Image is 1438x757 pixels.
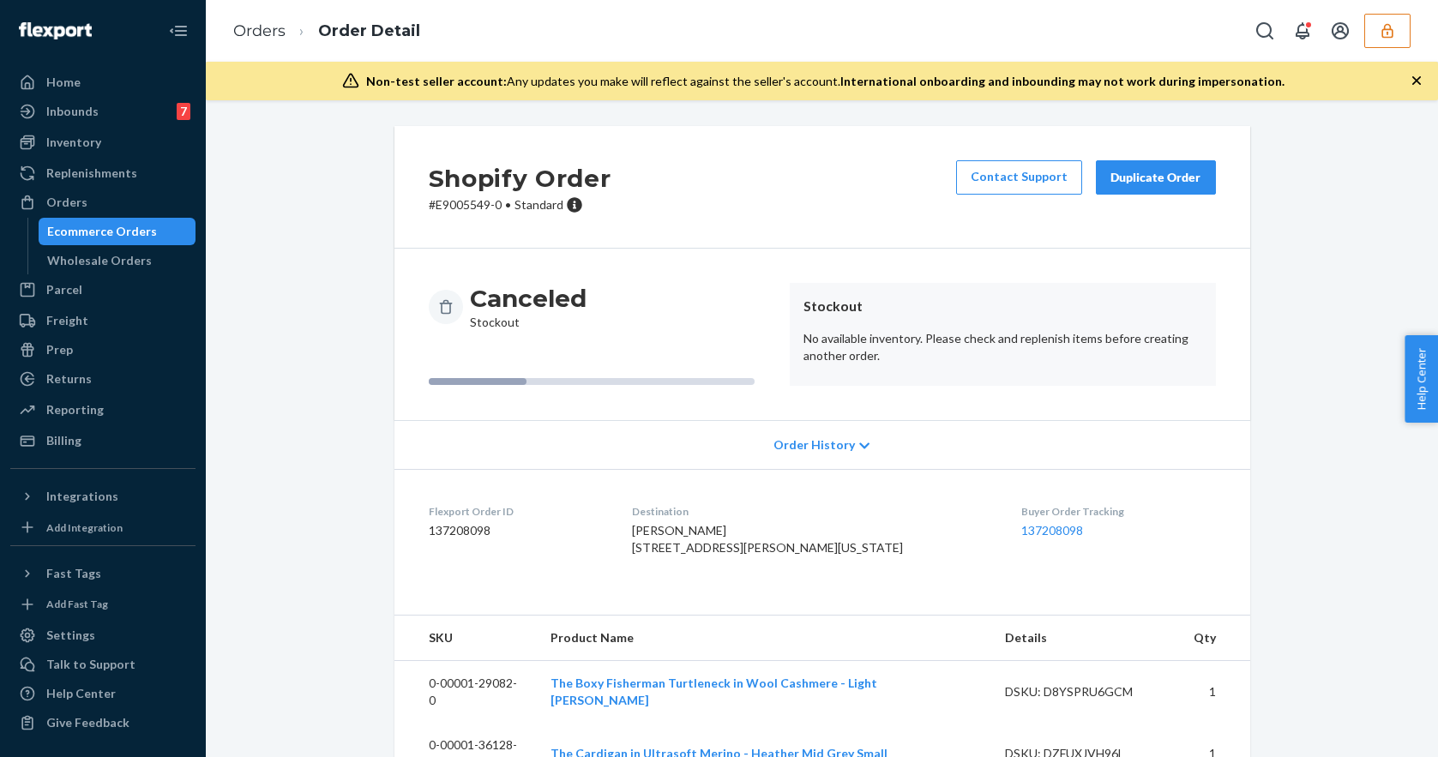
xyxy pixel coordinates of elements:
[19,22,92,39] img: Flexport logo
[177,103,190,120] div: 7
[10,159,196,187] a: Replenishments
[1248,14,1282,48] button: Open Search Box
[803,330,1202,364] p: No available inventory. Please check and replenish items before creating another order.
[46,194,87,211] div: Orders
[46,432,81,449] div: Billing
[1179,616,1249,661] th: Qty
[46,401,104,418] div: Reporting
[429,160,611,196] h2: Shopify Order
[46,565,101,582] div: Fast Tags
[632,504,994,519] dt: Destination
[10,129,196,156] a: Inventory
[10,594,196,616] a: Add Fast Tag
[10,517,196,538] a: Add Integration
[394,616,538,661] th: SKU
[956,160,1082,195] a: Contact Support
[46,627,95,644] div: Settings
[39,247,196,274] a: Wholesale Orders
[1323,14,1357,48] button: Open account menu
[46,488,118,505] div: Integrations
[1327,706,1421,748] iframe: Opens a widget where you can chat to one of our agents
[991,616,1180,661] th: Details
[429,196,611,213] p: # E9005549-0
[429,522,605,539] dd: 137208098
[10,483,196,510] button: Integrations
[1005,683,1166,700] div: DSKU: D8YSPRU6GCM
[318,21,420,40] a: Order Detail
[46,656,135,673] div: Talk to Support
[1021,504,1215,519] dt: Buyer Order Tracking
[10,336,196,363] a: Prep
[1110,169,1201,186] div: Duplicate Order
[46,597,108,611] div: Add Fast Tag
[366,73,1285,90] div: Any updates you make will reflect against the seller's account.
[10,189,196,216] a: Orders
[10,396,196,424] a: Reporting
[10,69,196,96] a: Home
[46,103,99,120] div: Inbounds
[394,661,538,724] td: 0-00001-29082-0
[840,74,1285,88] span: International onboarding and inbounding may not work during impersonation.
[551,676,877,707] a: The Boxy Fisherman Turtleneck in Wool Cashmere - Light [PERSON_NAME]
[505,197,511,212] span: •
[429,504,605,519] dt: Flexport Order ID
[47,252,152,269] div: Wholesale Orders
[10,365,196,393] a: Returns
[514,197,563,212] span: Standard
[470,283,587,331] div: Stockout
[46,134,101,151] div: Inventory
[46,714,129,731] div: Give Feedback
[1096,160,1216,195] button: Duplicate Order
[46,165,137,182] div: Replenishments
[10,622,196,649] a: Settings
[470,283,587,314] h3: Canceled
[1285,14,1320,48] button: Open notifications
[10,680,196,707] a: Help Center
[46,312,88,329] div: Freight
[46,74,81,91] div: Home
[10,651,196,678] button: Talk to Support
[10,276,196,303] a: Parcel
[39,218,196,245] a: Ecommerce Orders
[46,685,116,702] div: Help Center
[47,223,157,240] div: Ecommerce Orders
[10,427,196,454] a: Billing
[46,341,73,358] div: Prep
[10,560,196,587] button: Fast Tags
[10,307,196,334] a: Freight
[10,98,196,125] a: Inbounds7
[220,6,434,57] ol: breadcrumbs
[773,436,855,454] span: Order History
[10,709,196,736] button: Give Feedback
[537,616,991,661] th: Product Name
[1405,335,1438,423] button: Help Center
[46,520,123,535] div: Add Integration
[803,297,1202,316] header: Stockout
[233,21,286,40] a: Orders
[1179,661,1249,724] td: 1
[161,14,196,48] button: Close Navigation
[46,281,82,298] div: Parcel
[1021,523,1083,538] a: 137208098
[632,523,903,555] span: [PERSON_NAME] [STREET_ADDRESS][PERSON_NAME][US_STATE]
[46,370,92,388] div: Returns
[366,74,507,88] span: Non-test seller account:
